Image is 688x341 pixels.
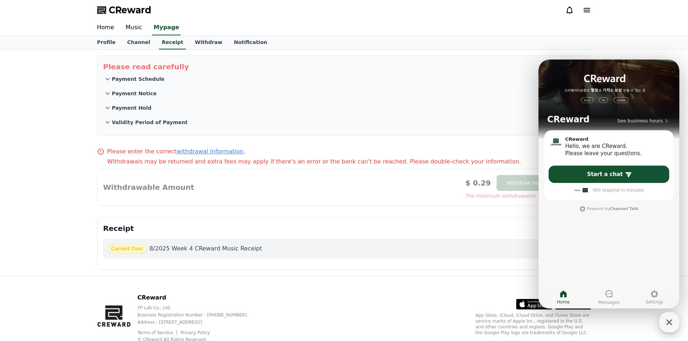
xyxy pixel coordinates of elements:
[109,4,151,16] span: CReward
[137,319,258,325] p: Address : [STREET_ADDRESS]
[538,60,679,309] iframe: Channel chat
[177,148,243,155] a: withdrawal information
[121,36,156,49] a: Channel
[112,90,157,97] p: Payment Notice
[181,330,210,335] a: Privacy Policy
[112,104,152,112] p: Payment Hold
[103,101,585,115] button: Payment Hold
[91,36,121,49] a: Profile
[112,75,165,83] p: Payment Schedule
[103,223,585,233] p: Receipt
[103,62,585,72] p: Please read carefully
[107,147,245,156] p: Please enter the correct .
[97,4,151,16] a: CReward
[91,20,120,35] a: Home
[103,115,585,130] button: Validity Period of Payment
[103,86,585,101] button: Payment Notice
[150,244,262,253] p: 8/2025 Week 4 CReward Music Receipt
[120,20,148,35] a: Music
[228,36,273,49] a: Notification
[159,36,186,49] a: Receipt
[137,305,258,311] p: YP Lab Co., Ltd.
[137,330,178,335] a: Terms of Service
[476,312,591,336] p: App Store, iCloud, iCloud Drive, and iTunes Store are service marks of Apple Inc., registered in ...
[108,244,147,253] span: Carried Over
[107,157,591,166] p: Withdrawals may be returned and extra fees may apply if there's an error or the bank can't be rea...
[112,119,188,126] p: Validity Period of Payment
[137,312,258,318] p: Business Registration Number : [PHONE_NUMBER]
[103,239,585,258] button: Carried Over 8/2025 Week 4 CReward Music Receipt
[152,20,181,35] a: Mypage
[137,293,258,302] p: CReward
[103,72,585,86] button: Payment Schedule
[189,36,228,49] a: Withdraw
